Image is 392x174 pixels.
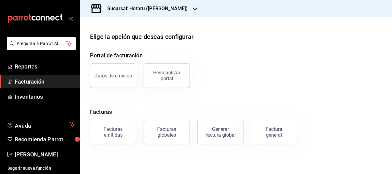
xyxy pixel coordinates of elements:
[90,51,382,60] h4: Portal de facturación
[148,126,186,138] div: Facturas globales
[251,120,297,144] button: Factura general
[15,62,75,71] span: Reportes
[15,135,75,143] span: Recomienda Parrot
[7,37,76,50] button: Pregunta a Parrot AI
[144,120,190,144] button: Facturas globales
[90,32,194,41] div: Elige la opción que deseas configurar
[90,108,382,116] h4: Facturas
[15,77,75,86] span: Facturación
[259,126,289,138] div: Factura general
[102,5,188,12] h3: Sucursal: Hotaru ([PERSON_NAME])
[144,63,190,88] button: Personalizar portal
[4,45,76,51] a: Pregunta a Parrot AI
[197,120,243,144] button: Generar factura global
[94,126,132,138] div: Facturas emitidas
[7,165,75,172] span: Sugerir nueva función
[15,121,67,128] span: Ayuda
[90,120,136,144] button: Facturas emitidas
[68,16,73,21] button: open_drawer_menu
[15,93,75,101] span: Inventarios
[15,150,75,159] span: [PERSON_NAME]
[17,40,66,47] span: Pregunta a Parrot AI
[148,70,186,81] div: Personalizar portal
[205,126,236,138] div: Generar factura global
[90,63,136,88] button: Datos de emisión
[94,73,132,79] div: Datos de emisión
